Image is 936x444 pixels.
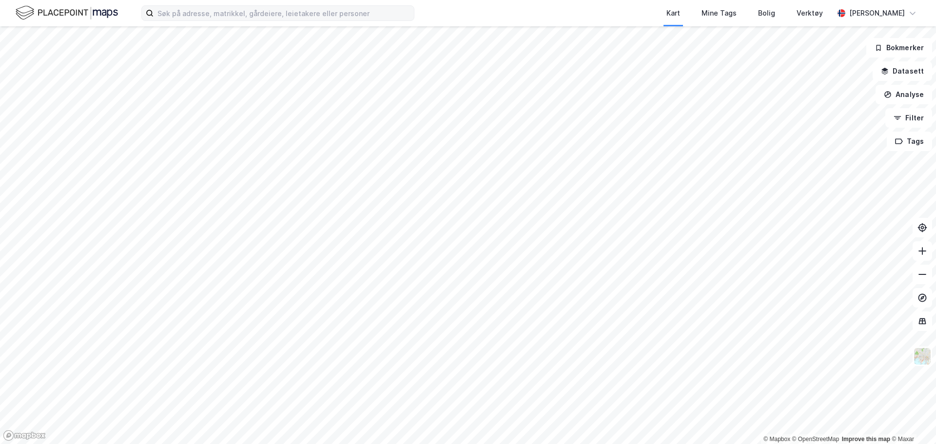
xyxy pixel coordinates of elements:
[3,430,46,441] a: Mapbox homepage
[154,6,414,20] input: Søk på adresse, matrikkel, gårdeiere, leietakere eller personer
[885,108,932,128] button: Filter
[887,397,936,444] iframe: Chat Widget
[913,347,932,366] img: Z
[873,61,932,81] button: Datasett
[887,132,932,151] button: Tags
[666,7,680,19] div: Kart
[866,38,932,58] button: Bokmerker
[763,436,790,443] a: Mapbox
[849,7,905,19] div: [PERSON_NAME]
[797,7,823,19] div: Verktøy
[887,397,936,444] div: Kontrollprogram for chat
[758,7,775,19] div: Bolig
[702,7,737,19] div: Mine Tags
[842,436,890,443] a: Improve this map
[16,4,118,21] img: logo.f888ab2527a4732fd821a326f86c7f29.svg
[876,85,932,104] button: Analyse
[792,436,839,443] a: OpenStreetMap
